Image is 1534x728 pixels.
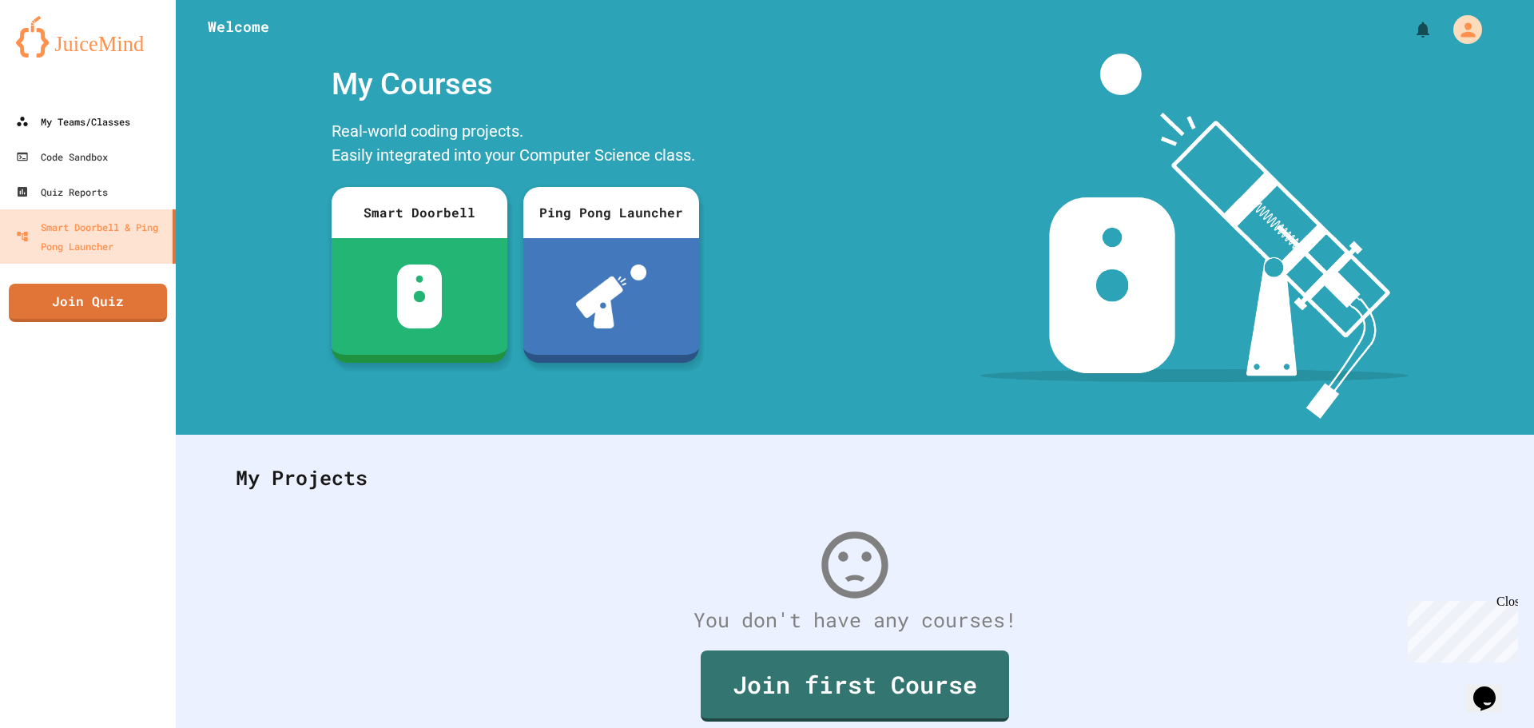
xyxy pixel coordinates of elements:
[16,182,108,201] div: Quiz Reports
[523,187,699,238] div: Ping Pong Launcher
[332,187,507,238] div: Smart Doorbell
[576,265,647,328] img: ppl-with-ball.png
[1384,16,1437,43] div: My Notifications
[701,650,1009,722] a: Join first Course
[1467,664,1518,712] iframe: chat widget
[9,284,167,322] a: Join Quiz
[6,6,110,101] div: Chat with us now!Close
[16,217,166,256] div: Smart Doorbell & Ping Pong Launcher
[397,265,443,328] img: sdb-white.svg
[220,447,1490,509] div: My Projects
[1437,11,1486,48] div: My Account
[324,115,707,175] div: Real-world coding projects. Easily integrated into your Computer Science class.
[324,54,707,115] div: My Courses
[16,147,108,166] div: Code Sandbox
[16,16,160,58] img: logo-orange.svg
[220,605,1490,635] div: You don't have any courses!
[1401,595,1518,662] iframe: chat widget
[980,54,1409,419] img: banner-image-my-projects.png
[16,112,130,131] div: My Teams/Classes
